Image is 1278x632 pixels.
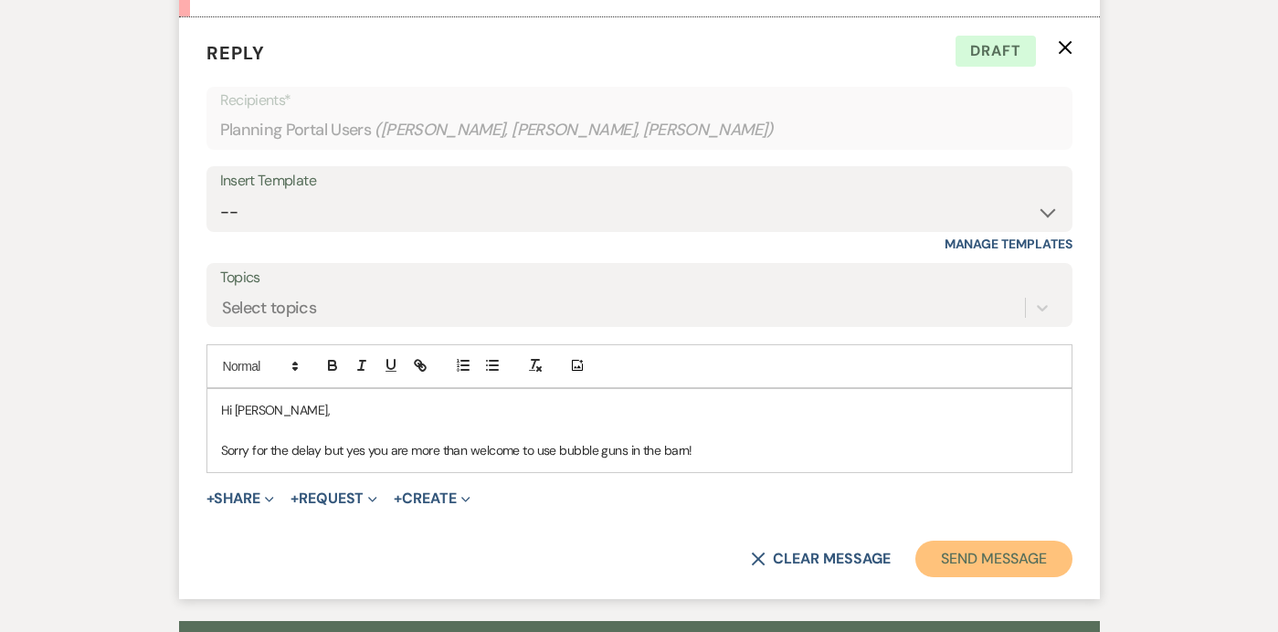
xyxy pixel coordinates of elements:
[206,491,215,506] span: +
[206,491,275,506] button: Share
[956,36,1036,67] span: Draft
[375,118,774,142] span: ( [PERSON_NAME], [PERSON_NAME], [PERSON_NAME] )
[220,112,1059,148] div: Planning Portal Users
[394,491,470,506] button: Create
[206,41,265,65] span: Reply
[290,491,299,506] span: +
[220,168,1059,195] div: Insert Template
[290,491,377,506] button: Request
[751,552,890,566] button: Clear message
[915,541,1072,577] button: Send Message
[221,400,1058,420] p: Hi [PERSON_NAME],
[221,440,1058,460] p: Sorry for the delay but yes you are more than welcome to use bubble guns in the barn!
[394,491,402,506] span: +
[220,89,1059,112] p: Recipients*
[220,265,1059,291] label: Topics
[222,296,317,321] div: Select topics
[945,236,1072,252] a: Manage Templates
